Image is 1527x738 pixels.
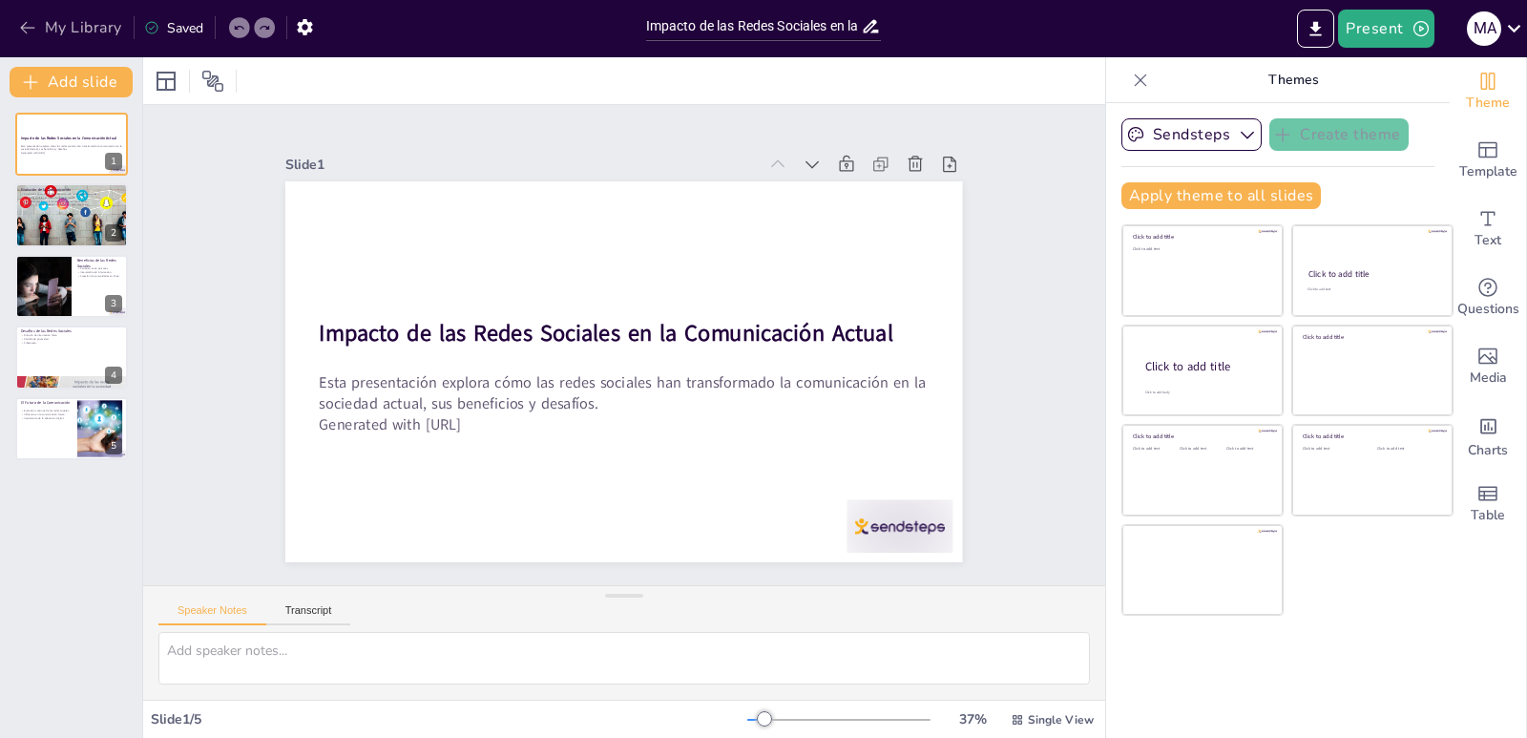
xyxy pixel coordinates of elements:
p: Evolución de la Comunicación [21,187,122,193]
div: Click to add text [1180,447,1223,452]
button: Transcript [266,604,351,625]
div: 3 [15,255,128,318]
span: Media [1470,368,1507,389]
p: Importancia de la educación digital. [21,416,72,420]
div: Saved [144,19,203,37]
button: Present [1338,10,1433,48]
div: Click to add title [1133,233,1269,241]
span: Position [201,70,224,93]
div: 4 [15,326,128,389]
div: Click to add title [1303,333,1439,341]
div: 2 [105,224,122,242]
div: Get real-time input from your audience [1450,264,1526,332]
p: Conexión entre personas. [77,266,122,270]
button: m a [1467,10,1501,48]
span: Questions [1457,299,1519,320]
p: Esta presentación explora cómo las redes sociales han transformado la comunicación en la sociedad... [21,144,122,151]
div: Add charts and graphs [1450,401,1526,470]
div: Click to add text [1133,447,1176,452]
div: Click to add text [1226,447,1269,452]
button: Create theme [1269,118,1409,151]
p: Plataformas como Facebook y Twitter son ejemplos clave. [21,202,122,206]
div: Add ready made slides [1450,126,1526,195]
p: Difusión de información falsa. [21,334,122,338]
div: Click to add text [1133,247,1269,252]
p: Generated with [URL] [21,152,122,156]
p: La comunicación instantánea ha cambiado nuestras interacciones. [21,192,122,196]
button: Sendsteps [1121,118,1262,151]
p: El Futuro de la Comunicación [21,400,72,406]
p: Themes [1156,57,1431,103]
span: Template [1459,161,1517,182]
p: Influencia en la comunicación futura. [21,412,72,416]
input: Insert title [646,12,862,40]
div: Click to add text [1377,447,1437,452]
div: Add a table [1450,470,1526,538]
button: My Library [14,12,130,43]
p: Intercambio de información. [77,270,122,274]
span: Table [1471,505,1505,526]
div: Change the overall theme [1450,57,1526,126]
p: Pérdida de privacidad. [21,338,122,342]
div: 37 % [950,710,995,728]
div: Click to add text [1307,287,1434,292]
p: Desafíos de las Redes Sociales [21,328,122,334]
div: Add text boxes [1450,195,1526,264]
div: 3 [105,295,122,312]
div: Click to add title [1303,432,1439,440]
strong: Impacto de las Redes Sociales en la Comunicación Actual [333,225,889,432]
div: Layout [151,66,181,96]
span: Single View [1028,712,1094,727]
div: Add images, graphics, shapes or video [1450,332,1526,401]
div: 2 [15,183,128,246]
button: Speaker Notes [158,604,266,625]
strong: Impacto de las Redes Sociales en la Comunicación Actual [21,136,116,140]
div: m a [1467,11,1501,46]
p: Esta presentación explora cómo las redes sociales han transformado la comunicación en la sociedad... [313,276,906,504]
div: Click to add title [1308,268,1435,280]
p: Creación de comunidades en línea. [77,274,122,278]
button: Apply theme to all slides [1121,182,1321,209]
p: La transformación en la forma de compartir información. [21,199,122,202]
div: 1 [15,113,128,176]
div: Click to add title [1133,432,1269,440]
div: 1 [105,153,122,170]
span: Text [1475,230,1501,251]
button: Add slide [10,67,133,97]
div: Slide 1 [355,60,808,223]
span: Charts [1468,440,1508,461]
div: 4 [105,367,122,384]
p: Las redes sociales permiten la conexión global. [21,196,122,200]
div: Click to add text [1303,447,1363,452]
span: Theme [1466,93,1510,114]
p: Evolución continua de las redes sociales. [21,409,72,412]
div: Click to add body [1145,390,1266,394]
div: Slide 1 / 5 [151,710,747,728]
button: Export to PowerPoint [1297,10,1334,48]
p: Generated with [URL] [306,316,892,524]
p: Beneficios de las Redes Sociales [77,258,122,268]
div: 5 [105,437,122,454]
div: 5 [15,397,128,460]
p: Ciberacoso. [21,341,122,345]
div: Click to add title [1145,358,1267,374]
